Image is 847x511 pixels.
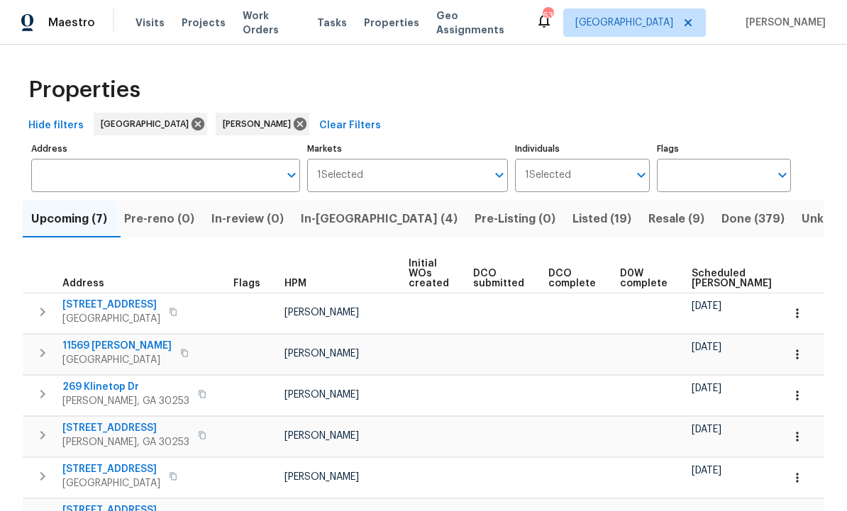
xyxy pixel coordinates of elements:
span: [GEOGRAPHIC_DATA] [62,312,160,326]
span: Maestro [48,16,95,30]
label: Flags [657,145,791,153]
span: Listed (19) [572,209,631,229]
span: [GEOGRAPHIC_DATA] [62,353,172,367]
span: [PERSON_NAME] [740,16,826,30]
span: Done (379) [721,209,785,229]
span: [PERSON_NAME] [284,472,359,482]
span: D0W complete [620,269,668,288]
span: [PERSON_NAME] [223,117,297,131]
span: Resale (9) [648,209,704,229]
span: [DATE] [692,425,721,434]
span: In-[GEOGRAPHIC_DATA] (4) [301,209,458,229]
button: Open [489,165,509,185]
span: [PERSON_NAME] [284,390,359,400]
span: [PERSON_NAME], GA 30253 [62,394,189,408]
span: Initial WOs created [409,259,449,288]
span: DCO submitted [473,269,524,288]
span: Scheduled [PERSON_NAME] [692,269,772,288]
span: Properties [28,83,140,97]
button: Hide filters [23,113,89,139]
span: DCO complete [548,269,596,288]
span: [GEOGRAPHIC_DATA] [575,16,673,30]
span: Geo Assignments [436,9,519,37]
span: [DATE] [692,383,721,393]
span: Work Orders [243,9,300,37]
label: Address [31,145,300,153]
span: [GEOGRAPHIC_DATA] [62,476,160,490]
span: Upcoming (7) [31,209,107,229]
span: [PERSON_NAME] [284,308,359,318]
span: [DATE] [692,301,721,311]
div: [PERSON_NAME] [216,113,309,135]
div: 63 [543,9,553,23]
button: Clear Filters [314,113,387,139]
span: [STREET_ADDRESS] [62,298,160,312]
span: Flags [233,279,260,288]
span: [PERSON_NAME], GA 30253 [62,435,189,449]
span: [STREET_ADDRESS] [62,462,160,476]
span: [DATE] [692,342,721,352]
span: 1 Selected [317,169,363,181]
span: In-review (0) [211,209,284,229]
label: Individuals [515,145,649,153]
div: [GEOGRAPHIC_DATA] [94,113,207,135]
span: [PERSON_NAME] [284,349,359,359]
span: HPM [284,279,306,288]
span: [DATE] [692,466,721,476]
span: 11569 [PERSON_NAME] [62,339,172,353]
span: Pre-Listing (0) [475,209,555,229]
label: Markets [307,145,509,153]
span: Tasks [317,18,347,28]
span: 269 Klinetop Dr [62,380,189,394]
span: Projects [182,16,226,30]
button: Open [631,165,651,185]
button: Open [773,165,792,185]
span: 1 Selected [525,169,571,181]
span: Hide filters [28,117,84,135]
span: Visits [135,16,165,30]
span: Pre-reno (0) [124,209,194,229]
span: [STREET_ADDRESS] [62,421,189,435]
span: Address [62,279,104,288]
span: [PERSON_NAME] [284,431,359,441]
span: Clear Filters [319,117,381,135]
button: Open [282,165,301,185]
span: [GEOGRAPHIC_DATA] [101,117,194,131]
span: Properties [364,16,419,30]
